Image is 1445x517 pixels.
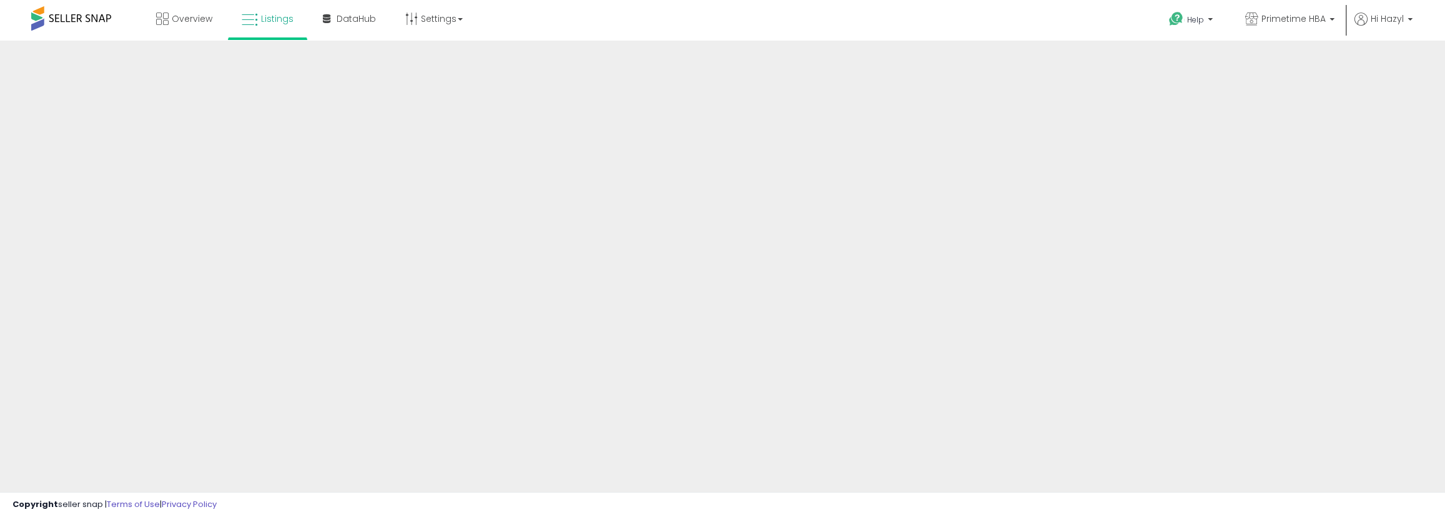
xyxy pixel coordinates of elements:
i: Get Help [1168,11,1184,27]
strong: Copyright [12,498,58,510]
a: Terms of Use [107,498,160,510]
span: DataHub [337,12,376,25]
a: Hi Hazyl [1354,12,1413,41]
span: Listings [261,12,293,25]
div: seller snap | | [12,499,217,511]
span: Primetime HBA [1261,12,1326,25]
a: Help [1159,2,1225,41]
span: Hi Hazyl [1371,12,1404,25]
a: Privacy Policy [162,498,217,510]
span: Overview [172,12,212,25]
span: Help [1187,14,1204,25]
